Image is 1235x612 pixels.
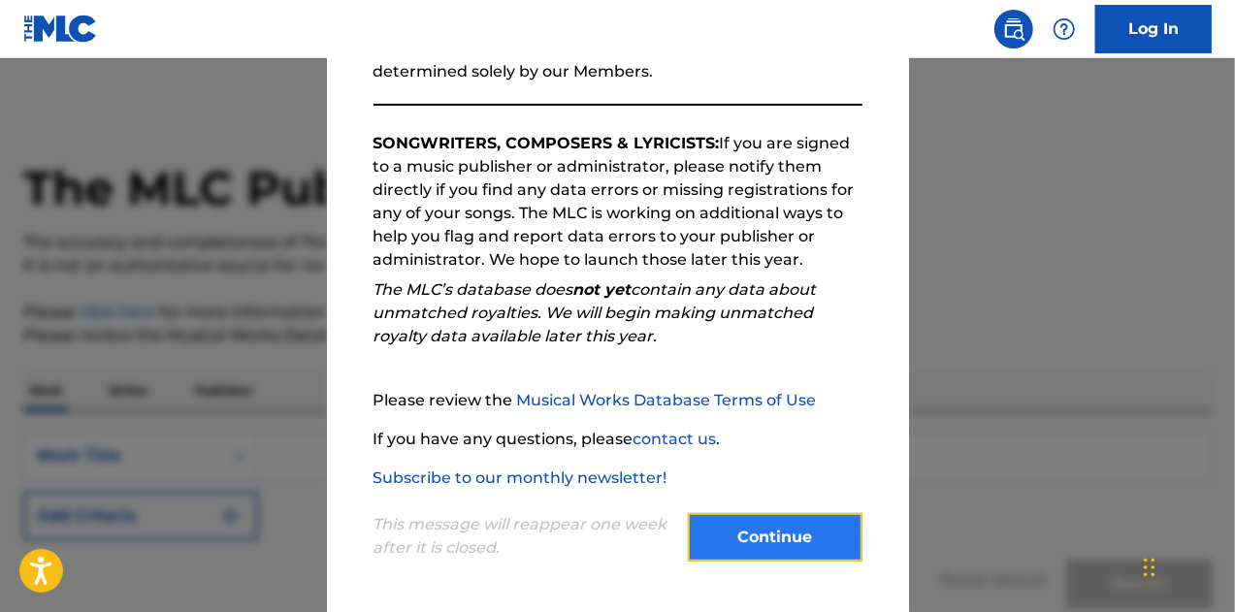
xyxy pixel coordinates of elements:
p: This message will reappear one week after it is closed. [374,513,676,560]
img: search [1002,17,1025,41]
p: The accuracy and completeness of The MLC’s data is determined solely by our Members. [374,37,862,83]
img: MLC Logo [23,15,98,43]
a: Log In [1095,5,1212,53]
a: Subscribe to our monthly newsletter! [374,468,667,487]
a: Musical Works Database Terms of Use [517,391,817,409]
div: Drag [1144,538,1155,596]
p: Please review the [374,389,862,412]
div: Help [1045,10,1084,48]
em: The MLC’s database does contain any data about unmatched royalties. We will begin making unmatche... [374,280,817,345]
strong: SONGWRITERS, COMPOSERS & LYRICISTS: [374,134,720,152]
p: If you have any questions, please . [374,428,862,451]
img: help [1053,17,1076,41]
a: contact us [634,430,717,448]
a: Public Search [994,10,1033,48]
p: If you are signed to a music publisher or administrator, please notify them directly if you find ... [374,132,862,272]
button: Continue [688,513,862,562]
iframe: Chat Widget [1138,519,1235,612]
strong: not yet [573,280,632,299]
